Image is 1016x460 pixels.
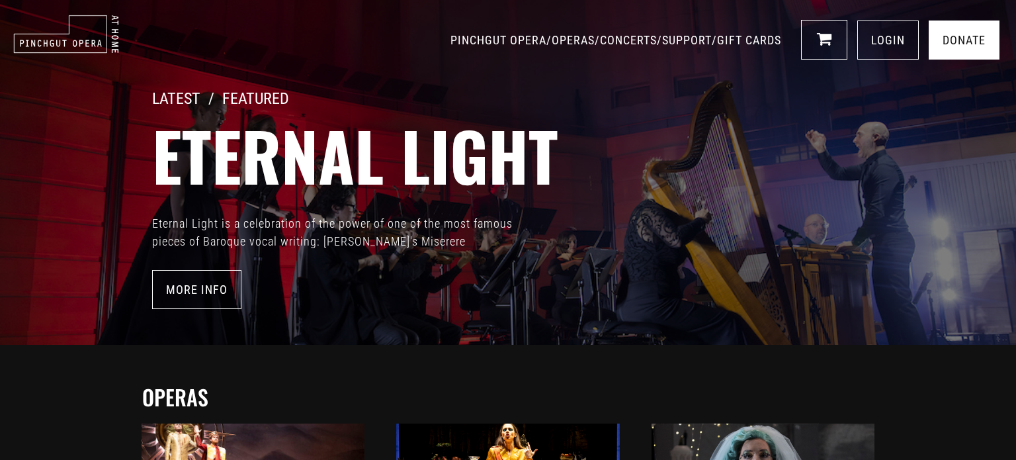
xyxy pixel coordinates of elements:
a: CONCERTS [600,33,657,47]
a: Donate [929,21,999,60]
a: LOGIN [857,21,919,60]
img: pinchgut_at_home_negative_logo.svg [13,15,119,54]
a: OPERAS [552,33,595,47]
p: Eternal Light is a celebration of the power of one of the most famous pieces of Baroque vocal wri... [152,214,549,250]
a: More Info [152,270,241,309]
a: PINCHGUT OPERA [450,33,546,47]
a: SUPPORT [662,33,712,47]
h2: Eternal Light [152,115,1016,195]
a: GIFT CARDS [717,33,781,47]
h4: LATEST / FEATURED [152,89,1016,109]
h2: operas [142,385,880,410]
span: / / / / [450,33,784,47]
